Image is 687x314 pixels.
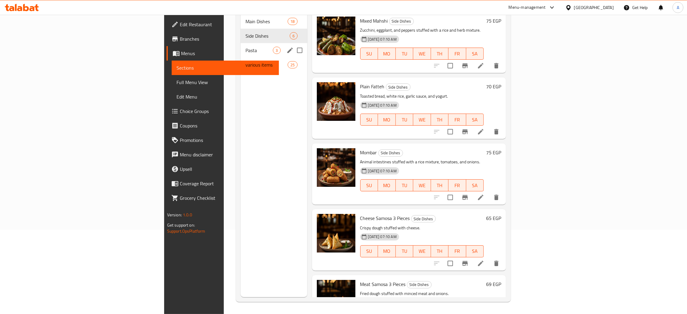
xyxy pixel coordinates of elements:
[366,36,399,42] span: [DATE] 07:10 AM
[444,257,457,270] span: Select to update
[360,179,378,191] button: SU
[413,179,431,191] button: WE
[273,47,280,54] div: items
[433,49,446,58] span: TH
[176,93,274,100] span: Edit Menu
[411,215,436,222] span: Side Dishes
[378,149,403,157] div: Side Dishes
[477,128,484,135] a: Edit menu item
[360,48,378,60] button: SU
[180,21,274,28] span: Edit Restaurant
[245,32,290,39] span: Side Dishes
[360,114,378,126] button: SU
[363,115,376,124] span: SU
[317,17,355,55] img: Mixed Mahshi
[176,64,274,71] span: Sections
[433,181,446,190] span: TH
[363,49,376,58] span: SU
[416,181,429,190] span: WE
[380,181,393,190] span: MO
[360,148,377,157] span: Mombar
[176,79,274,86] span: Full Menu View
[433,247,446,256] span: TH
[411,215,436,222] div: Side Dishes
[360,245,378,257] button: SU
[477,194,484,201] a: Edit menu item
[241,14,307,29] div: Main Dishes18
[416,115,429,124] span: WE
[396,114,414,126] button: TU
[677,4,679,11] span: A
[378,48,396,60] button: MO
[245,47,273,54] span: Pasta
[167,17,279,32] a: Edit Restaurant
[398,115,411,124] span: TU
[286,46,295,55] button: edit
[360,224,484,232] p: Crispy dough stuffed with cheese.
[466,114,484,126] button: SA
[288,19,297,24] span: 18
[486,214,501,222] h6: 65 EGP
[167,147,279,162] a: Menu disclaimer
[469,247,482,256] span: SA
[317,82,355,121] img: Plain Fatteh
[451,115,464,124] span: FR
[386,83,411,91] div: Side Dishes
[167,32,279,46] a: Branches
[477,62,484,69] a: Edit menu item
[172,89,279,104] a: Edit Menu
[433,115,446,124] span: TH
[489,58,504,73] button: delete
[288,61,297,68] div: items
[448,245,466,257] button: FR
[486,17,501,25] h6: 75 EGP
[486,82,501,91] h6: 70 EGP
[167,104,279,118] a: Choice Groups
[444,59,457,72] span: Select to update
[360,280,406,289] span: Meat Samosa 3 Pieces
[245,18,288,25] span: Main Dishes
[241,58,307,72] div: various items25
[416,247,429,256] span: WE
[451,247,464,256] span: FR
[180,165,274,173] span: Upsell
[380,247,393,256] span: MO
[360,16,388,25] span: Mixed Mahshi
[431,245,449,257] button: TH
[448,114,466,126] button: FR
[398,247,411,256] span: TU
[363,247,376,256] span: SU
[378,114,396,126] button: MO
[172,75,279,89] a: Full Menu View
[458,256,472,271] button: Branch-specific-item
[167,162,279,176] a: Upsell
[509,4,546,11] div: Menu-management
[360,82,385,91] span: Plain Fatteh
[413,48,431,60] button: WE
[407,281,431,288] span: Side Dishes
[290,33,297,39] span: 6
[167,221,195,229] span: Get support on:
[245,61,288,68] span: various items
[180,108,274,115] span: Choice Groups
[396,179,414,191] button: TU
[360,158,484,166] p: Animal intestines stuffed with a rice mixture, tomatoes, and onions.
[241,12,307,74] nav: Menu sections
[413,245,431,257] button: WE
[451,181,464,190] span: FR
[489,124,504,139] button: delete
[444,191,457,204] span: Select to update
[469,115,482,124] span: SA
[458,190,472,205] button: Branch-specific-item
[183,211,192,219] span: 1.0.0
[180,180,274,187] span: Coverage Report
[167,118,279,133] a: Coupons
[413,114,431,126] button: WE
[416,49,429,58] span: WE
[360,290,484,297] p: Fried dough stuffed with minced meat and onions.
[396,245,414,257] button: TU
[398,49,411,58] span: TU
[386,84,410,91] span: Side Dishes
